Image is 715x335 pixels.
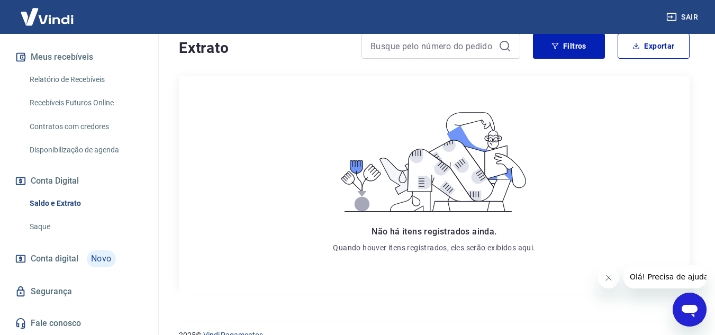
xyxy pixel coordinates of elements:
[372,227,496,237] span: Não há itens registrados ainda.
[13,1,82,33] img: Vindi
[87,250,116,267] span: Novo
[13,280,146,303] a: Segurança
[13,312,146,335] a: Fale conosco
[370,38,494,54] input: Busque pelo número do pedido
[25,216,146,238] a: Saque
[31,251,78,266] span: Conta digital
[333,242,535,253] p: Quando houver itens registrados, eles serão exibidos aqui.
[664,7,702,27] button: Sair
[25,193,146,214] a: Saldo e Extrato
[618,33,690,59] button: Exportar
[13,169,146,193] button: Conta Digital
[13,246,146,271] a: Conta digitalNovo
[25,116,146,138] a: Contratos com credores
[25,139,146,161] a: Disponibilização de agenda
[623,265,707,288] iframe: Mensagem da empresa
[6,7,89,16] span: Olá! Precisa de ajuda?
[673,293,707,327] iframe: Botão para abrir a janela de mensagens
[598,267,619,288] iframe: Fechar mensagem
[13,46,146,69] button: Meus recebíveis
[533,33,605,59] button: Filtros
[25,92,146,114] a: Recebíveis Futuros Online
[25,69,146,90] a: Relatório de Recebíveis
[179,38,349,59] h4: Extrato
